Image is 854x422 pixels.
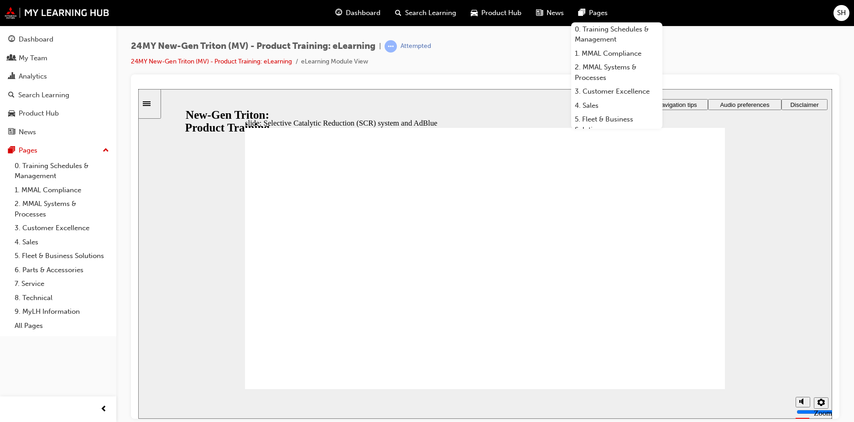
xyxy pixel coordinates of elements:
span: Search Learning [405,8,456,18]
a: news-iconNews [529,4,571,22]
li: eLearning Module View [301,57,368,67]
span: Product Hub [481,8,521,18]
span: Navigation tips [519,12,558,19]
a: Search Learning [4,87,113,104]
input: volume [658,319,717,327]
a: 5. Fleet & Business Solutions [11,249,113,263]
div: Pages [19,145,37,156]
a: guage-iconDashboard [328,4,388,22]
button: Pages [4,142,113,159]
a: 0. Training Schedules & Management [11,159,113,183]
a: Analytics [4,68,113,85]
a: 1. MMAL Compliance [11,183,113,197]
a: 3. Customer Excellence [571,84,662,99]
button: DashboardMy TeamAnalyticsSearch LearningProduct HubNews [4,29,113,142]
span: 24MY New-Gen Triton (MV) - Product Training: eLearning [131,41,375,52]
div: My Team [19,53,47,63]
span: car-icon [8,110,15,118]
a: 24MY New-Gen Triton (MV) - Product Training: eLearning [131,58,292,65]
a: search-iconSearch Learning [388,4,463,22]
button: Audio preferences [570,10,643,21]
a: 4. Sales [11,235,113,249]
div: Analytics [19,71,47,82]
a: 5. Fleet & Business Solutions [571,112,662,137]
div: Attempted [401,42,431,51]
a: 0. Training Schedules & Management [571,22,662,47]
button: Settings [676,308,690,320]
button: Navigation tips [508,10,570,21]
span: news-icon [536,7,543,19]
div: Dashboard [19,34,53,45]
a: News [4,124,113,141]
span: pages-icon [8,147,15,155]
a: 1. MMAL Compliance [571,47,662,61]
a: Product Hub [4,105,113,122]
img: mmal [5,7,109,19]
button: Mute (Ctrl+Alt+M) [657,308,672,318]
button: Disclaimer [643,10,689,21]
div: misc controls [653,300,689,330]
a: 9. MyLH Information [11,305,113,319]
a: Dashboard [4,31,113,48]
div: News [19,127,36,137]
span: Audio preferences [582,12,631,19]
span: prev-icon [100,404,107,415]
span: chart-icon [8,73,15,81]
a: All Pages [11,319,113,333]
span: up-icon [103,145,109,157]
span: car-icon [471,7,478,19]
label: Zoom to fit [676,320,694,347]
span: search-icon [395,7,401,19]
a: 6. Parts & Accessories [11,263,113,277]
a: 7. Service [11,277,113,291]
button: SH [833,5,849,21]
span: Disclaimer [652,12,680,19]
span: guage-icon [335,7,342,19]
div: Product Hub [19,108,59,119]
a: 8. Technical [11,291,113,305]
span: people-icon [8,54,15,63]
span: | [379,41,381,52]
a: pages-iconPages [571,4,615,22]
span: News [547,8,564,18]
span: Pages [589,8,608,18]
span: Dashboard [346,8,380,18]
a: 2. MMAL Systems & Processes [571,60,662,84]
div: Search Learning [18,90,69,100]
a: 3. Customer Excellence [11,221,113,235]
span: search-icon [8,91,15,100]
a: My Team [4,50,113,67]
span: SH [837,8,846,18]
span: news-icon [8,128,15,137]
a: 2. MMAL Systems & Processes [11,197,113,221]
a: 4. Sales [571,99,662,113]
span: learningRecordVerb_ATTEMPT-icon [385,40,397,53]
span: guage-icon [8,36,15,44]
span: pages-icon [578,7,585,19]
a: car-iconProduct Hub [463,4,529,22]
